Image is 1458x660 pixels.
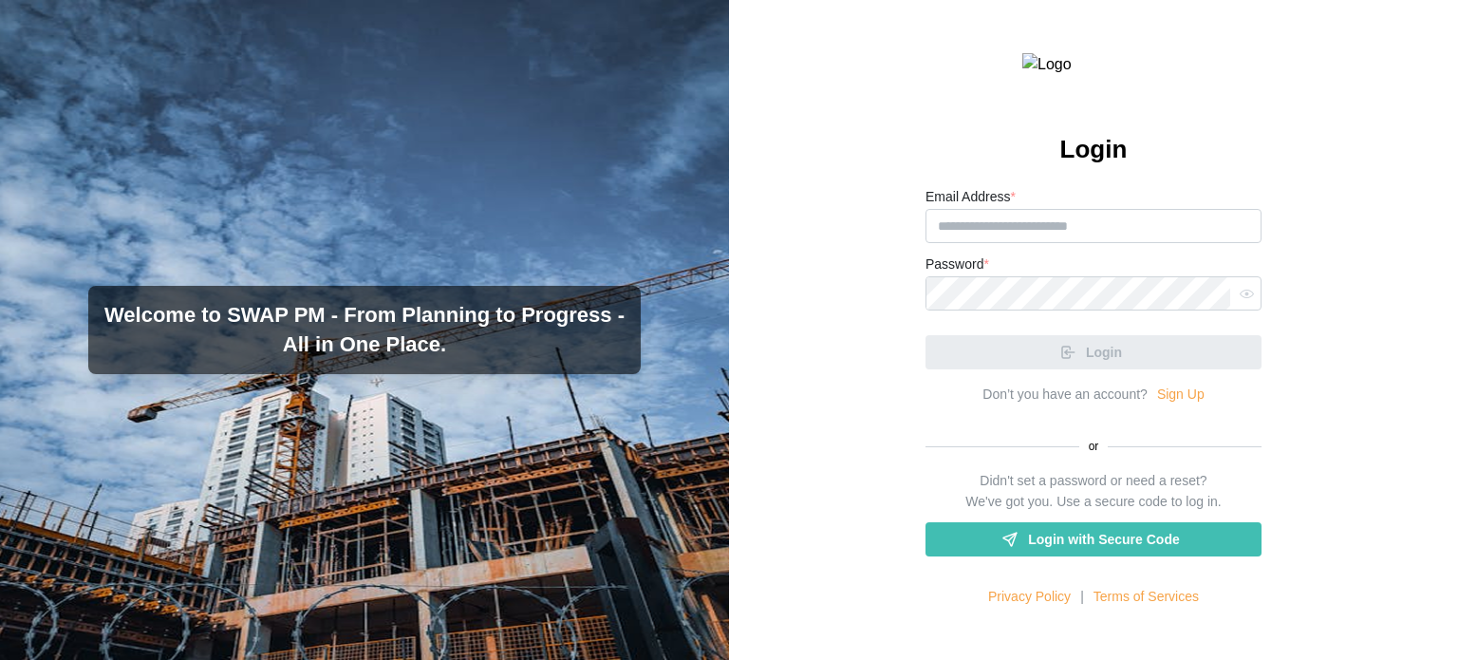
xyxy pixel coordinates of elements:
h2: Login [1060,133,1128,166]
a: Login with Secure Code [925,522,1262,556]
a: Privacy Policy [988,587,1071,608]
div: or [925,438,1262,456]
a: Terms of Services [1093,587,1199,608]
span: Login with Secure Code [1028,523,1179,556]
div: Don’t you have an account? [982,385,1148,405]
div: | [1080,587,1084,608]
h3: Welcome to SWAP PM - From Planning to Progress - All in One Place. [103,301,626,360]
div: Didn't set a password or need a reset? We've got you. Use a secure code to log in. [965,471,1221,512]
a: Sign Up [1157,385,1205,405]
label: Email Address [925,187,1016,208]
label: Password [925,255,989,275]
img: Logo [1022,53,1165,77]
